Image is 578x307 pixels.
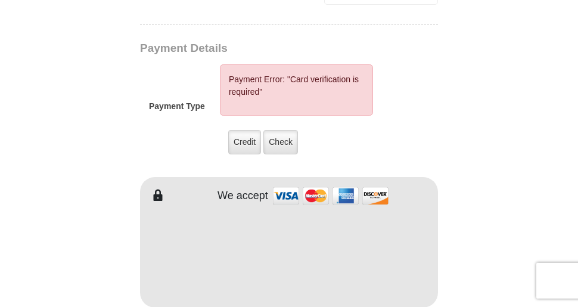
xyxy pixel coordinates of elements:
[271,183,390,209] img: credit cards accepted
[140,42,444,55] h3: Payment Details
[229,73,364,98] li: Payment Error: "Card verification is required"
[149,101,205,117] h5: Payment Type
[228,130,261,154] label: Credit
[217,190,268,203] h4: We accept
[263,130,298,154] label: Check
